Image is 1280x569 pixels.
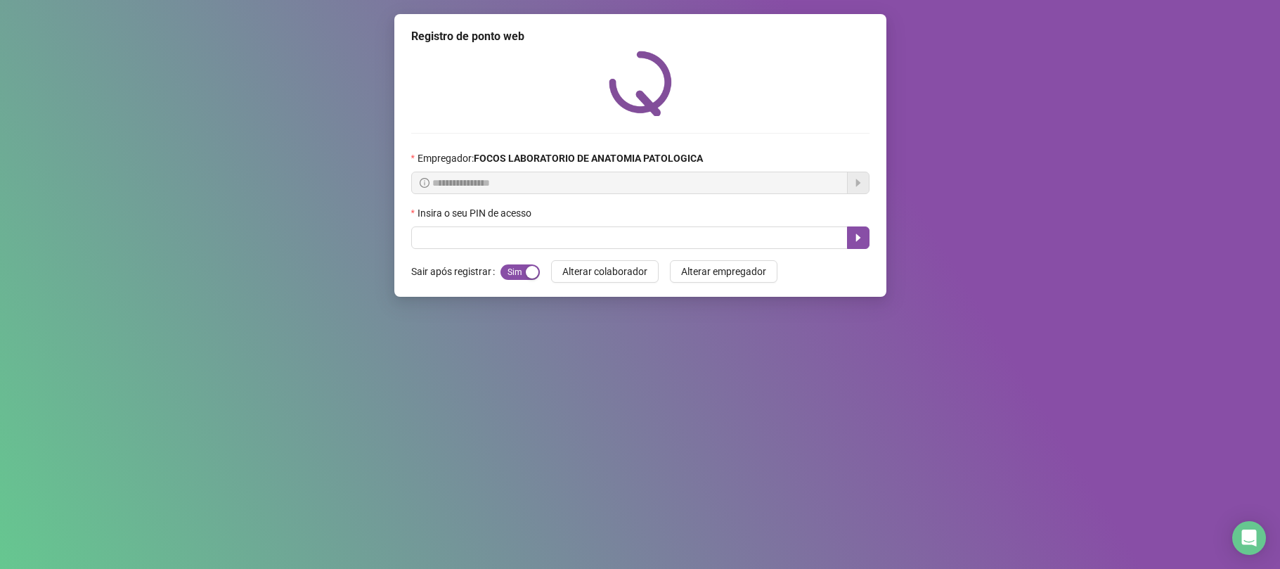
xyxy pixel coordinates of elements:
[418,151,703,166] span: Empregador :
[551,260,659,283] button: Alterar colaborador
[681,264,766,279] span: Alterar empregador
[562,264,647,279] span: Alterar colaborador
[411,205,541,221] label: Insira o seu PIN de acesso
[1232,521,1266,555] div: Open Intercom Messenger
[420,178,429,188] span: info-circle
[670,260,777,283] button: Alterar empregador
[609,51,672,116] img: QRPoint
[474,153,703,164] strong: FOCOS LABORATORIO DE ANATOMIA PATOLOGICA
[411,260,500,283] label: Sair após registrar
[853,232,864,243] span: caret-right
[411,28,870,45] div: Registro de ponto web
